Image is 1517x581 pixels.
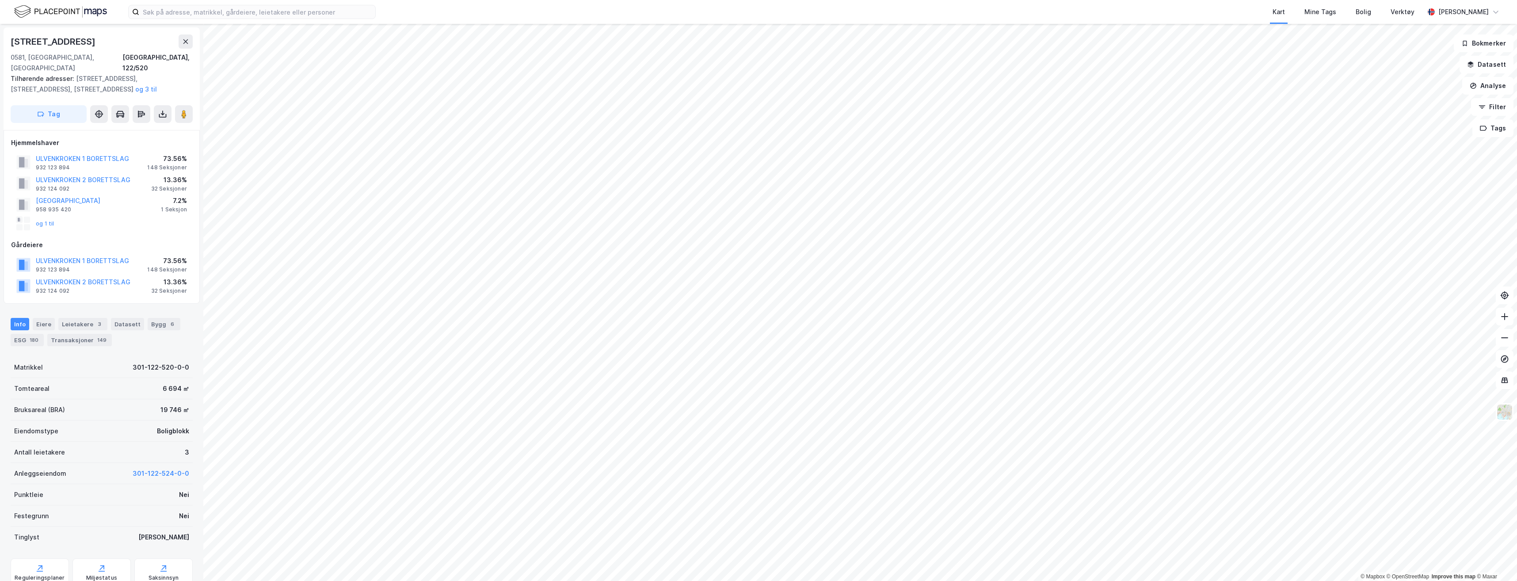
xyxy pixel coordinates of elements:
[1460,56,1513,73] button: Datasett
[11,318,29,330] div: Info
[147,164,187,171] div: 148 Seksjoner
[1438,7,1489,17] div: [PERSON_NAME]
[1471,98,1513,116] button: Filter
[1496,404,1513,420] img: Z
[14,511,49,521] div: Festegrunn
[151,287,187,294] div: 32 Seksjoner
[1473,539,1517,581] div: Kontrollprogram for chat
[1391,7,1414,17] div: Verktøy
[148,318,180,330] div: Bygg
[11,240,192,250] div: Gårdeiere
[36,206,71,213] div: 958 935 420
[147,256,187,266] div: 73.56%
[14,426,58,436] div: Eiendomstype
[14,489,43,500] div: Punktleie
[1356,7,1371,17] div: Bolig
[133,362,189,373] div: 301-122-520-0-0
[11,138,192,148] div: Hjemmelshaver
[147,153,187,164] div: 73.56%
[14,532,39,543] div: Tinglyst
[36,266,70,273] div: 932 123 894
[14,4,107,19] img: logo.f888ab2527a4732fd821a326f86c7f29.svg
[11,52,122,73] div: 0581, [GEOGRAPHIC_DATA], [GEOGRAPHIC_DATA]
[11,34,97,49] div: [STREET_ADDRESS]
[11,334,44,346] div: ESG
[151,277,187,287] div: 13.36%
[1472,119,1513,137] button: Tags
[14,362,43,373] div: Matrikkel
[160,405,189,415] div: 19 746 ㎡
[47,334,112,346] div: Transaksjoner
[151,175,187,185] div: 13.36%
[11,105,87,123] button: Tag
[14,468,66,479] div: Anleggseiendom
[1454,34,1513,52] button: Bokmerker
[147,266,187,273] div: 148 Seksjoner
[139,5,375,19] input: Søk på adresse, matrikkel, gårdeiere, leietakere eller personer
[11,73,186,95] div: [STREET_ADDRESS], [STREET_ADDRESS], [STREET_ADDRESS]
[179,511,189,521] div: Nei
[1273,7,1285,17] div: Kart
[138,532,189,543] div: [PERSON_NAME]
[36,287,69,294] div: 932 124 092
[111,318,144,330] div: Datasett
[161,195,187,206] div: 7.2%
[122,52,193,73] div: [GEOGRAPHIC_DATA], 122/520
[1304,7,1336,17] div: Mine Tags
[28,336,40,344] div: 180
[14,405,65,415] div: Bruksareal (BRA)
[36,164,70,171] div: 932 123 894
[133,468,189,479] button: 301-122-524-0-0
[14,447,65,458] div: Antall leietakere
[185,447,189,458] div: 3
[58,318,107,330] div: Leietakere
[1473,539,1517,581] iframe: Chat Widget
[168,320,177,329] div: 6
[179,489,189,500] div: Nei
[157,426,189,436] div: Boligblokk
[11,75,76,82] span: Tilhørende adresser:
[163,383,189,394] div: 6 694 ㎡
[1361,573,1385,580] a: Mapbox
[33,318,55,330] div: Eiere
[14,383,50,394] div: Tomteareal
[36,185,69,192] div: 932 124 092
[1387,573,1429,580] a: OpenStreetMap
[151,185,187,192] div: 32 Seksjoner
[1462,77,1513,95] button: Analyse
[95,320,104,329] div: 3
[95,336,108,344] div: 149
[1432,573,1475,580] a: Improve this map
[161,206,187,213] div: 1 Seksjon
